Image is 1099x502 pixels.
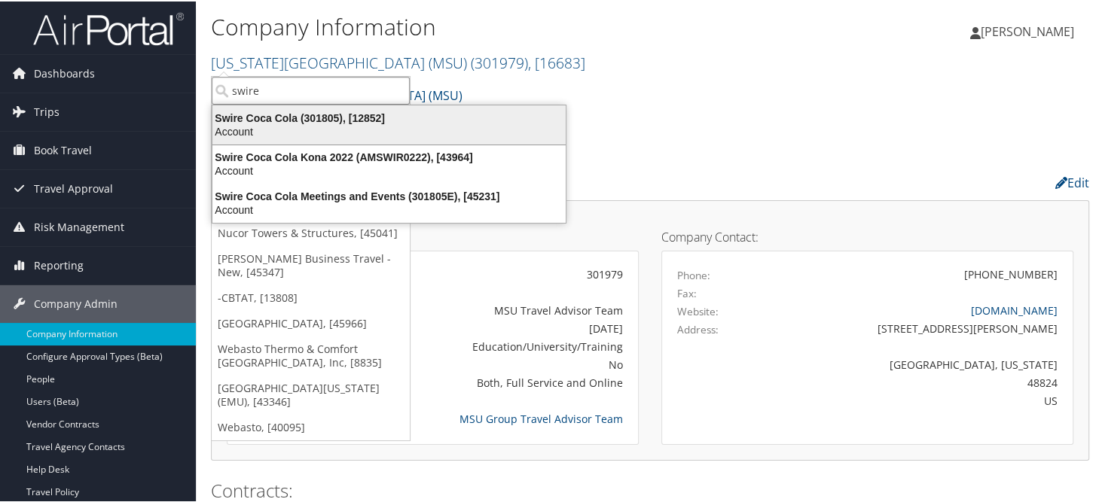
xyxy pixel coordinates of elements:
h2: Contracts: [211,476,1089,502]
span: Reporting [34,245,84,283]
div: [STREET_ADDRESS][PERSON_NAME] [778,319,1058,335]
span: Company Admin [34,284,118,321]
h4: Company Contact: [661,230,1073,242]
div: [GEOGRAPHIC_DATA], [US_STATE] [778,355,1058,371]
a: Nucor Towers & Structures, [45041] [212,219,410,245]
img: airportal-logo.png [33,10,184,45]
a: -CBTAT, [13808] [212,284,410,309]
span: ( 301979 ) [471,51,528,71]
div: MSU Travel Advisor Team [377,301,623,317]
div: No [377,355,623,371]
a: [GEOGRAPHIC_DATA], [45966] [212,309,410,335]
label: Website: [677,303,719,318]
h4: Account Details: [227,230,639,242]
h1: Company Information [211,10,796,41]
div: [DATE] [377,319,623,335]
span: [PERSON_NAME] [981,22,1074,38]
a: [PERSON_NAME] [970,8,1089,53]
div: 301979 [377,265,623,281]
span: , [ 16683 ] [528,51,585,71]
span: Trips [34,92,60,129]
div: 48824 [778,373,1058,389]
div: [PHONE_NUMBER] [964,265,1058,281]
input: Search Accounts [212,75,410,103]
label: Address: [677,321,719,336]
a: MSU Group Travel Advisor Team [459,410,623,424]
a: Webasto Thermo & Comfort [GEOGRAPHIC_DATA], Inc, [8835] [212,335,410,374]
span: Travel Approval [34,169,113,206]
label: Fax: [677,284,697,300]
a: Webasto, [40095] [212,413,410,439]
label: Phone: [677,266,710,281]
a: [PERSON_NAME] Business Travel - New, [45347] [212,245,410,284]
div: US [778,391,1058,407]
div: Account [203,163,575,176]
div: Education/University/Training [377,337,623,353]
div: Swire Coca Cola Meetings and Events (301805E), [45231] [203,188,575,202]
div: Swire Coca Cola Kona 2022 (AMSWIR0222), [43964] [203,149,575,163]
a: [GEOGRAPHIC_DATA][US_STATE] (EMU), [43346] [212,374,410,413]
a: [US_STATE][GEOGRAPHIC_DATA] (MSU) [211,51,585,71]
div: Account [203,123,575,137]
span: Dashboards [34,53,95,91]
span: Book Travel [34,130,92,168]
div: Swire Coca Cola (301805), [12852] [203,110,575,123]
div: Account [203,202,575,215]
div: Both, Full Service and Online [377,373,623,389]
a: Edit [1055,173,1089,190]
a: [DOMAIN_NAME] [971,302,1058,316]
span: Risk Management [34,207,124,245]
